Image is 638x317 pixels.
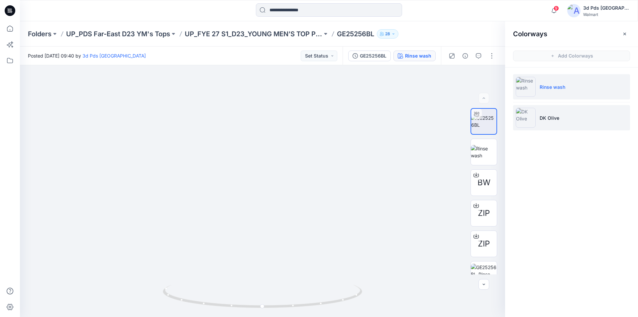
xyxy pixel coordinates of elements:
[567,4,581,17] img: avatar
[583,12,630,17] div: Walmart
[516,108,536,128] img: DK Olive
[393,51,436,61] button: Rinse wash
[513,30,547,38] h2: Colorways
[28,29,52,39] a: Folders
[460,51,471,61] button: Details
[360,52,386,60] div: GE25256BL
[385,30,390,38] p: 28
[478,207,490,219] span: ZIP
[471,114,496,128] img: GE25256BL
[583,4,630,12] div: 3d Pds [GEOGRAPHIC_DATA]
[377,29,398,39] button: 28
[471,145,497,159] img: Rinse wash
[478,177,490,189] span: BW
[554,6,559,11] span: 9
[337,29,374,39] p: GE25256BL
[82,53,146,59] a: 3d Pds [GEOGRAPHIC_DATA]
[478,238,490,250] span: ZIP
[516,77,536,97] img: Rinse wash
[348,51,391,61] button: GE25256BL
[540,83,565,90] p: Rinse wash
[471,264,497,285] img: GE25256BL_Rinse wash_Right
[540,114,559,121] p: DK Olive
[66,29,170,39] a: UP_PDS Far-East D23 YM's Tops
[405,52,431,60] div: Rinse wash
[185,29,322,39] a: UP_FYE 27 S1_D23_YOUNG MEN’S TOP PDS/[GEOGRAPHIC_DATA]
[28,52,146,59] span: Posted [DATE] 09:40 by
